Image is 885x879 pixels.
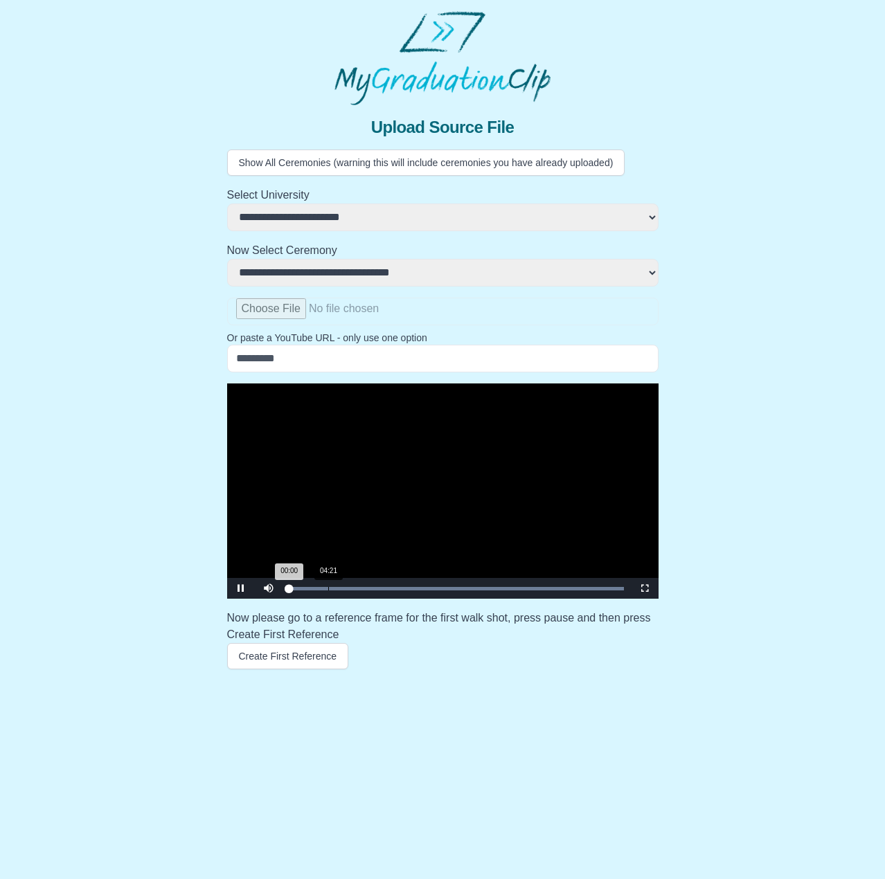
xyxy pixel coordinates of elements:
[227,610,659,643] h3: Now please go to a reference frame for the first walk shot, press pause and then press Create Fir...
[255,578,283,599] button: Mute
[631,578,659,599] button: Fullscreen
[227,578,255,599] button: Pause
[227,383,659,599] div: Video Player
[289,587,624,590] div: Progress Bar
[227,331,659,345] p: Or paste a YouTube URL - only use one option
[227,187,659,203] h2: Select University
[227,242,659,259] h2: Now Select Ceremony
[334,11,551,105] img: MyGraduationClip
[227,643,349,669] button: Create First Reference
[227,149,625,176] button: Show All Ceremonies (warning this will include ceremonies you have already uploaded)
[371,116,515,138] span: Upload Source File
